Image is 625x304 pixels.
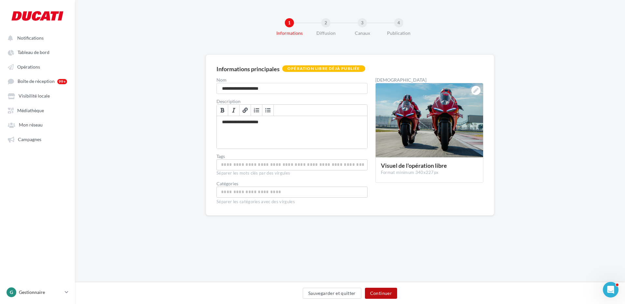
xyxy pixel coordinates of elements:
[375,78,483,82] div: [DEMOGRAPHIC_DATA]
[19,93,50,99] span: Visibilité locale
[394,18,403,27] div: 4
[282,65,365,72] div: Opération libre déjà publiée
[285,18,294,27] div: 1
[217,116,367,149] div: Permet de préciser les enjeux de la campagne à vos affiliés
[381,170,478,176] div: Format minimum 340x227px
[218,161,366,168] input: Permet aux affiliés de trouver l'opération libre plus facilement
[303,288,361,299] button: Sauvegarder et quitter
[321,18,330,27] div: 2
[19,289,62,296] p: Gestionnaire
[217,105,228,116] a: Gras (Ctrl+B)
[603,282,618,297] iframe: Intercom live chat
[341,30,383,36] div: Canaux
[17,108,44,113] span: Médiathèque
[57,79,67,84] div: 99+
[4,61,71,73] a: Opérations
[378,30,420,36] div: Publication
[216,154,368,159] label: Tags
[218,188,366,196] input: Choisissez une catégorie
[18,137,41,142] span: Campagnes
[365,288,397,299] button: Continuer
[251,105,262,116] a: Insérer/Supprimer une liste numérotée
[228,105,240,116] a: Italique (Ctrl+I)
[10,289,13,296] span: G
[4,90,71,101] a: Visibilité locale
[240,105,251,116] a: Lien
[269,30,310,36] div: Informations
[4,119,71,130] a: Mon réseau
[18,50,49,55] span: Tableau de bord
[305,30,347,36] div: Diffusion
[381,163,478,168] div: Visuel de l'opération libre
[216,198,368,205] div: Séparer les catégories avec des virgules
[4,133,71,145] a: Campagnes
[216,78,368,82] label: Nom
[4,46,71,58] a: Tableau de bord
[19,122,43,128] span: Mon réseau
[216,66,280,72] div: Informations principales
[216,170,368,176] div: Séparer les mots clés par des virgules
[262,105,274,116] a: Insérer/Supprimer une liste à puces
[216,159,368,170] div: Permet aux affiliés de trouver l'opération libre plus facilement
[216,99,368,104] label: Description
[358,18,367,27] div: 3
[17,64,40,70] span: Opérations
[4,32,68,44] button: Notifications
[216,187,368,198] div: Choisissez une catégorie
[18,79,55,84] span: Boîte de réception
[5,286,70,298] a: G Gestionnaire
[17,35,44,41] span: Notifications
[216,181,368,186] div: Catégories
[4,75,71,87] a: Boîte de réception 99+
[4,104,71,116] a: Médiathèque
